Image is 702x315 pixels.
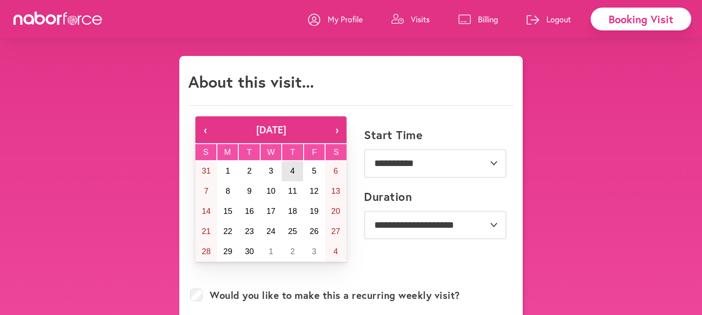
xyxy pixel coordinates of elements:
abbr: September 4, 2025 [290,166,295,175]
button: September 20, 2025 [325,201,347,221]
button: September 16, 2025 [239,201,260,221]
button: September 8, 2025 [217,181,238,201]
p: Visits [411,14,430,25]
abbr: September 30, 2025 [245,247,254,256]
abbr: September 12, 2025 [310,187,319,196]
button: August 31, 2025 [195,161,217,181]
abbr: September 27, 2025 [331,227,340,236]
abbr: September 5, 2025 [312,166,317,175]
label: Would you like to make this a recurring weekly visit? [210,289,460,301]
button: September 17, 2025 [260,201,282,221]
abbr: September 2, 2025 [247,166,252,175]
button: September 21, 2025 [195,221,217,242]
abbr: September 10, 2025 [266,187,275,196]
button: September 29, 2025 [217,242,238,262]
abbr: Friday [312,148,317,157]
p: Logout [546,14,571,25]
abbr: September 3, 2025 [269,166,273,175]
abbr: September 1, 2025 [225,166,230,175]
button: September 12, 2025 [303,181,325,201]
button: September 18, 2025 [282,201,303,221]
abbr: Wednesday [267,148,275,157]
a: Logout [527,6,571,33]
abbr: September 18, 2025 [288,207,297,216]
abbr: Thursday [290,148,295,157]
button: September 3, 2025 [260,161,282,181]
button: September 9, 2025 [239,181,260,201]
button: September 25, 2025 [282,221,303,242]
label: Start Time [364,128,423,142]
button: September 4, 2025 [282,161,303,181]
abbr: September 6, 2025 [334,166,338,175]
abbr: September 8, 2025 [225,187,230,196]
button: September 1, 2025 [217,161,238,181]
h1: About this visit... [188,72,314,91]
abbr: October 3, 2025 [312,247,317,256]
button: September 27, 2025 [325,221,347,242]
button: September 26, 2025 [303,221,325,242]
abbr: October 2, 2025 [290,247,295,256]
a: Billing [458,6,498,33]
button: ‹ [195,116,215,143]
abbr: September 16, 2025 [245,207,254,216]
abbr: September 22, 2025 [223,227,232,236]
abbr: September 21, 2025 [202,227,211,236]
p: Billing [478,14,498,25]
button: September 10, 2025 [260,181,282,201]
button: October 2, 2025 [282,242,303,262]
button: [DATE] [215,116,327,143]
div: Booking Visit [591,8,691,30]
a: My Profile [308,6,363,33]
label: Duration [364,190,412,204]
button: September 15, 2025 [217,201,238,221]
abbr: September 13, 2025 [331,187,340,196]
abbr: September 7, 2025 [204,187,208,196]
button: September 7, 2025 [195,181,217,201]
abbr: September 20, 2025 [331,207,340,216]
button: September 11, 2025 [282,181,303,201]
abbr: October 1, 2025 [269,247,273,256]
abbr: September 26, 2025 [310,227,319,236]
abbr: September 29, 2025 [223,247,232,256]
abbr: September 9, 2025 [247,187,252,196]
abbr: Saturday [334,148,339,157]
button: September 13, 2025 [325,181,347,201]
button: September 19, 2025 [303,201,325,221]
abbr: September 11, 2025 [288,187,297,196]
abbr: Tuesday [247,148,252,157]
a: Visits [391,6,430,33]
button: September 2, 2025 [239,161,260,181]
abbr: August 31, 2025 [202,166,211,175]
abbr: Monday [224,148,231,157]
abbr: September 23, 2025 [245,227,254,236]
abbr: September 14, 2025 [202,207,211,216]
abbr: September 15, 2025 [223,207,232,216]
p: My Profile [328,14,363,25]
abbr: September 24, 2025 [266,227,275,236]
button: September 14, 2025 [195,201,217,221]
abbr: Sunday [203,148,208,157]
button: September 28, 2025 [195,242,217,262]
button: September 30, 2025 [239,242,260,262]
abbr: September 28, 2025 [202,247,211,256]
abbr: September 25, 2025 [288,227,297,236]
button: October 3, 2025 [303,242,325,262]
button: September 22, 2025 [217,221,238,242]
button: October 4, 2025 [325,242,347,262]
abbr: October 4, 2025 [334,247,338,256]
button: September 6, 2025 [325,161,347,181]
abbr: September 17, 2025 [266,207,275,216]
abbr: September 19, 2025 [310,207,319,216]
button: October 1, 2025 [260,242,282,262]
button: September 5, 2025 [303,161,325,181]
button: September 23, 2025 [239,221,260,242]
button: › [327,116,347,143]
button: September 24, 2025 [260,221,282,242]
